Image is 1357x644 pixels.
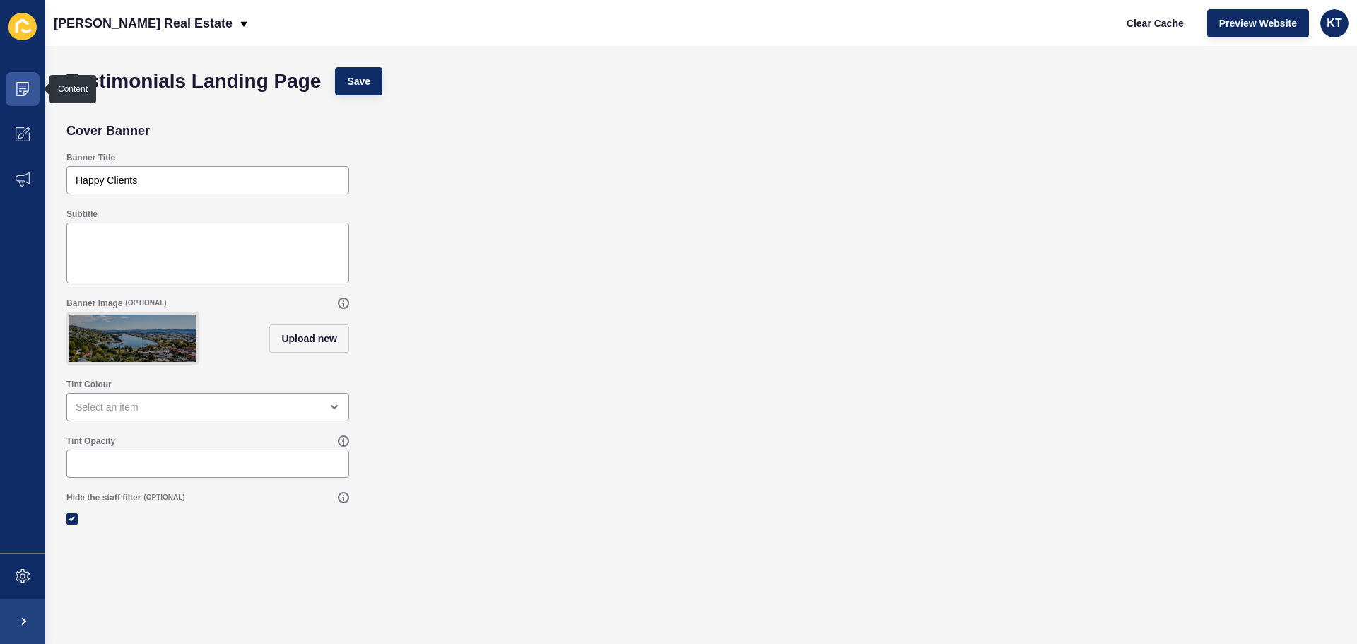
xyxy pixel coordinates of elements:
[269,324,349,353] button: Upload new
[66,492,141,503] label: Hide the staff filter
[66,435,115,447] label: Tint Opacity
[66,124,150,138] h2: Cover Banner
[66,152,115,163] label: Banner Title
[66,74,321,88] h1: Testimonials Landing Page
[1115,9,1196,37] button: Clear Cache
[125,298,166,308] span: (OPTIONAL)
[335,67,382,95] button: Save
[66,209,98,220] label: Subtitle
[58,83,88,95] div: Content
[69,315,196,362] img: 7e6194a59c75bc330e0d8cc1eb2a8aa5.png
[143,493,184,503] span: (OPTIONAL)
[54,6,233,41] p: [PERSON_NAME] Real Estate
[66,379,112,390] label: Tint Colour
[347,74,370,88] span: Save
[1327,16,1341,30] span: KT
[66,393,349,421] div: open menu
[1127,16,1184,30] span: Clear Cache
[66,298,122,309] label: Banner Image
[1219,16,1297,30] span: Preview Website
[281,332,337,346] span: Upload new
[1207,9,1309,37] button: Preview Website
